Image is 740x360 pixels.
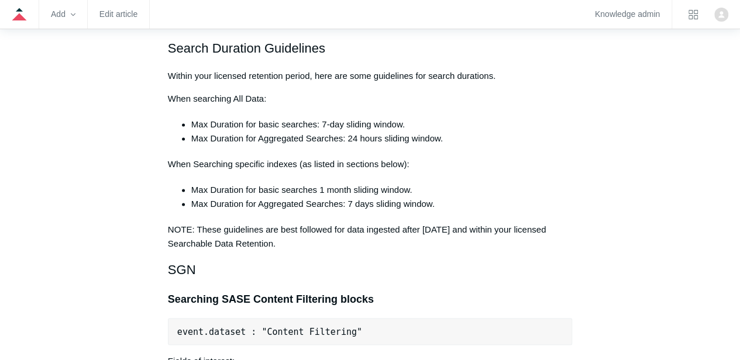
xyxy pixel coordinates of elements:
li: Max Duration for basic searches 1 month sliding window. [191,183,572,197]
img: user avatar [714,8,728,22]
a: Knowledge admin [595,11,660,18]
p: When searching All Data: [168,92,572,106]
h2: SGN [168,259,572,280]
zd-hc-trigger: Add [51,11,75,18]
h3: Searching SASE Content Filtering blocks [168,290,572,307]
li: Max Duration for Aggregated Searches: 24 hours sliding window. [191,131,572,146]
h2: Search Duration Guidelines [168,38,572,58]
zd-hc-trigger: Click your profile icon to open the profile menu [714,8,728,22]
a: Edit article [99,11,137,18]
pre: event.dataset : "Content Filtering" [168,318,572,345]
p: NOTE: These guidelines are best followed for data ingested after [DATE] and within your licensed ... [168,223,572,251]
li: Max Duration for Aggregated Searches: 7 days sliding window. [191,197,572,211]
li: Max Duration for basic searches: 7-day sliding window. [191,117,572,131]
p: When Searching specific indexes (as listed in sections below): [168,157,572,171]
p: Within your licensed retention period, here are some guidelines for search durations. [168,69,572,83]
